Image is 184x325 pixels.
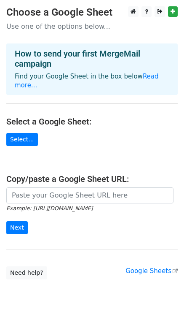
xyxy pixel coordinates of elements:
h4: Select a Google Sheet: [6,116,178,127]
p: Use one of the options below... [6,22,178,31]
a: Select... [6,133,38,146]
input: Paste your Google Sheet URL here [6,187,173,203]
input: Next [6,221,28,234]
p: Find your Google Sheet in the box below [15,72,169,90]
a: Google Sheets [125,267,178,275]
a: Read more... [15,73,159,89]
h4: How to send your first MergeMail campaign [15,49,169,69]
a: Need help? [6,266,47,279]
h3: Choose a Google Sheet [6,6,178,19]
h4: Copy/paste a Google Sheet URL: [6,174,178,184]
small: Example: [URL][DOMAIN_NAME] [6,205,93,211]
